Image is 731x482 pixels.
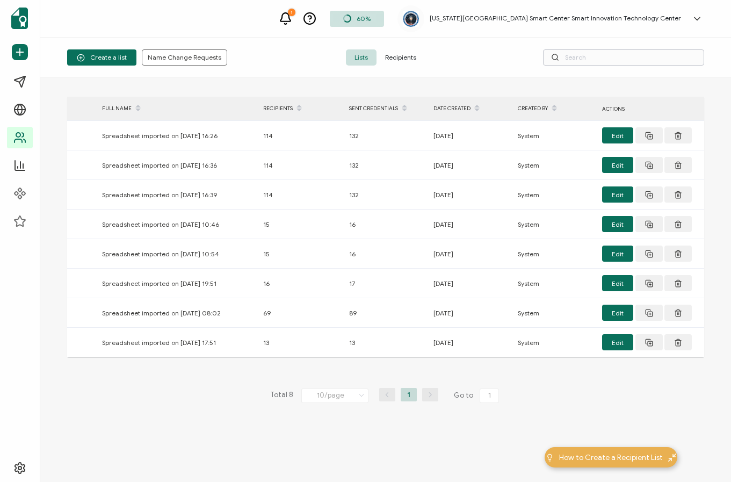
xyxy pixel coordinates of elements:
button: Name Change Requests [142,49,227,66]
div: Spreadsheet imported on [DATE] 10:46 [97,218,258,231]
div: DATE CREATED [428,99,512,118]
div: RECIPIENTS [258,99,344,118]
div: Spreadsheet imported on [DATE] 16:39 [97,189,258,201]
span: Recipients [377,49,425,66]
img: sertifier-logomark-colored.svg [11,8,28,29]
div: 114 [258,159,344,171]
div: [DATE] [428,159,512,171]
div: 16 [344,218,428,231]
div: [DATE] [428,218,512,231]
div: 114 [258,189,344,201]
input: Select [301,389,368,403]
div: 69 [258,307,344,319]
div: System [512,307,597,319]
div: 16 [258,277,344,290]
div: 13 [258,336,344,349]
div: [DATE] [428,307,512,319]
div: FULL NAME [97,99,258,118]
div: ACTIONS [597,103,704,115]
button: Edit [602,275,633,291]
span: Lists [346,49,377,66]
div: 15 [258,218,344,231]
div: Spreadsheet imported on [DATE] 17:51 [97,336,258,349]
div: 89 [344,307,428,319]
iframe: Chat Widget [677,430,731,482]
div: [DATE] [428,248,512,260]
div: System [512,218,597,231]
span: 60% [357,15,371,23]
div: System [512,130,597,142]
div: 1 [288,9,295,16]
button: Edit [602,127,633,143]
span: Create a list [77,54,127,62]
div: 132 [344,130,428,142]
div: System [512,336,597,349]
button: Create a list [67,49,136,66]
img: minimize-icon.svg [668,454,676,462]
div: System [512,159,597,171]
div: 16 [344,248,428,260]
div: CREATED BY [512,99,597,118]
h5: [US_STATE][GEOGRAPHIC_DATA] Smart Center Smart Innovation Technology Center [430,15,681,22]
div: 132 [344,189,428,201]
img: a00655f6-61b7-406f-a567-18232f33a283.jpg [403,11,419,27]
input: Search [543,49,704,66]
div: 17 [344,277,428,290]
button: Edit [602,246,633,262]
span: How to Create a Recipient List [559,452,663,463]
div: [DATE] [428,277,512,290]
div: System [512,189,597,201]
div: [DATE] [428,336,512,349]
button: Edit [602,157,633,173]
button: Edit [602,305,633,321]
div: System [512,277,597,290]
div: Spreadsheet imported on [DATE] 16:26 [97,130,258,142]
div: SENT CREDENTIALS [344,99,428,118]
li: 1 [401,388,417,401]
button: Edit [602,216,633,232]
div: [DATE] [428,130,512,142]
button: Edit [602,186,633,203]
div: 13 [344,336,428,349]
div: 132 [344,159,428,171]
span: Go to [454,388,501,403]
button: Edit [602,334,633,350]
div: [DATE] [428,189,512,201]
div: Spreadsheet imported on [DATE] 10:54 [97,248,258,260]
div: 15 [258,248,344,260]
div: 114 [258,130,344,142]
div: Spreadsheet imported on [DATE] 08:02 [97,307,258,319]
div: Spreadsheet imported on [DATE] 16:36 [97,159,258,171]
div: System [512,248,597,260]
div: Spreadsheet imported on [DATE] 19:51 [97,277,258,290]
span: Name Change Requests [148,54,221,61]
span: Total 8 [270,388,293,403]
